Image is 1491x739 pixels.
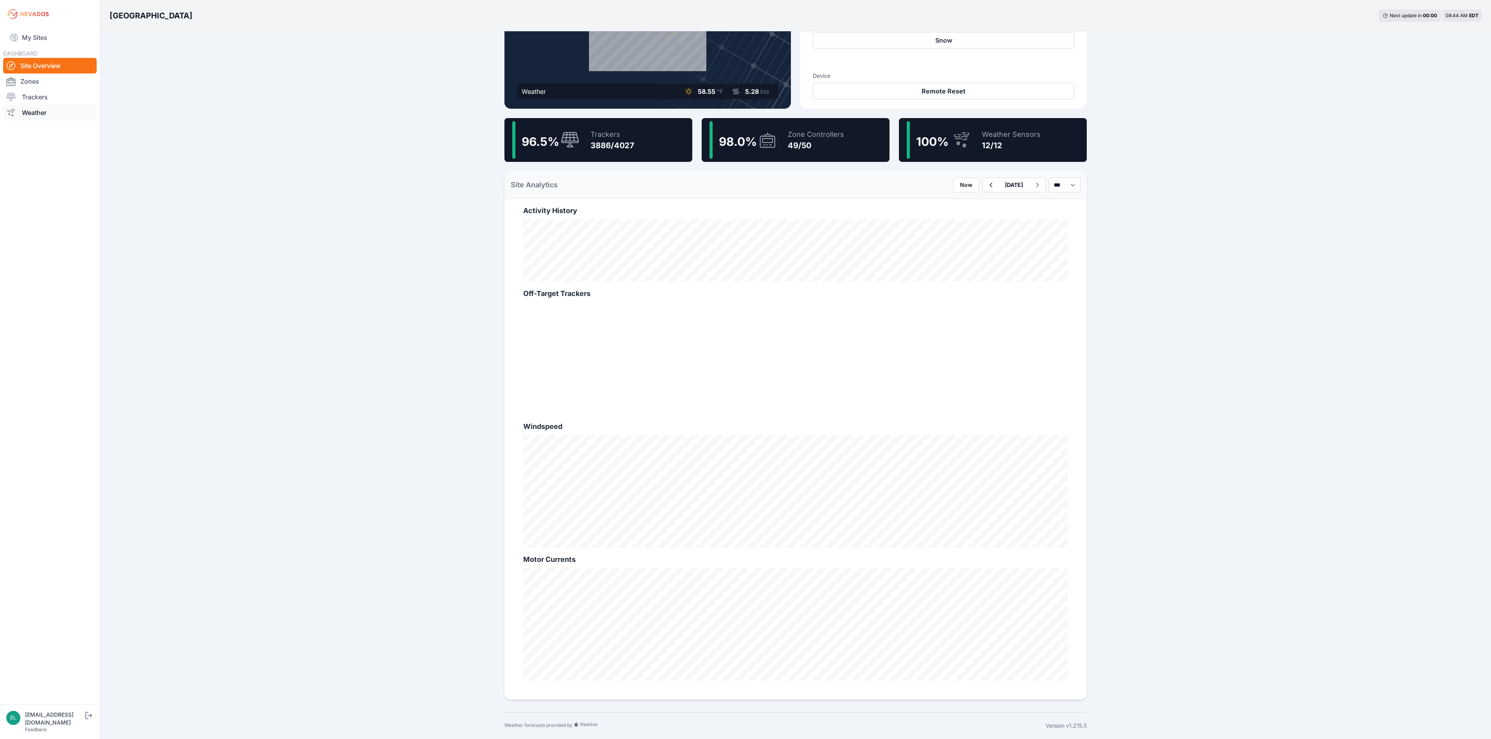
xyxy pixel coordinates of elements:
a: Weather [3,105,97,120]
h2: Off-Target Trackers [523,288,1068,299]
span: DASHBOARD [3,50,38,57]
span: 96.5 % [522,135,559,149]
span: kts [760,88,769,95]
span: 98.0 % [719,135,757,149]
button: Now [953,178,979,192]
h2: Site Analytics [511,179,558,190]
button: Snow [813,32,1074,48]
div: 3886/4027 [591,140,634,151]
h2: Motor Currents [523,554,1068,565]
img: Nevados [6,8,50,20]
span: °F [717,88,723,95]
a: Trackers [3,89,97,105]
span: 08:44 AM [1446,13,1468,18]
span: 5.28 [745,88,759,95]
span: 58.55 [698,88,715,95]
div: Weather [522,87,546,96]
h3: Device [813,72,1074,80]
a: Feedback [25,726,47,732]
a: Zones [3,74,97,89]
div: 12/12 [982,140,1041,151]
a: 100%Weather Sensors12/12 [899,118,1087,162]
h3: [GEOGRAPHIC_DATA] [110,10,193,21]
span: 100 % [916,135,949,149]
a: 96.5%Trackers3886/4027 [504,118,692,162]
img: blippencott@invenergy.com [6,711,20,725]
h2: Activity History [523,205,1068,216]
a: My Sites [3,28,97,47]
div: 49/50 [788,140,844,151]
div: Weather Sensors [982,129,1041,140]
a: Site Overview [3,58,97,74]
div: 00 : 00 [1423,13,1437,19]
h2: Windspeed [523,421,1068,432]
div: Version v1.215.5 [1046,722,1087,730]
div: Zone Controllers [788,129,844,140]
a: 98.0%Zone Controllers49/50 [702,118,890,162]
div: Weather forecasts provided by [504,722,1046,730]
div: [EMAIL_ADDRESS][DOMAIN_NAME] [25,711,84,726]
div: Trackers [591,129,634,140]
button: [DATE] [999,178,1029,192]
span: Next update in [1390,13,1422,18]
span: EDT [1469,13,1478,18]
button: Remote Reset [813,83,1074,99]
nav: Breadcrumb [110,5,193,26]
